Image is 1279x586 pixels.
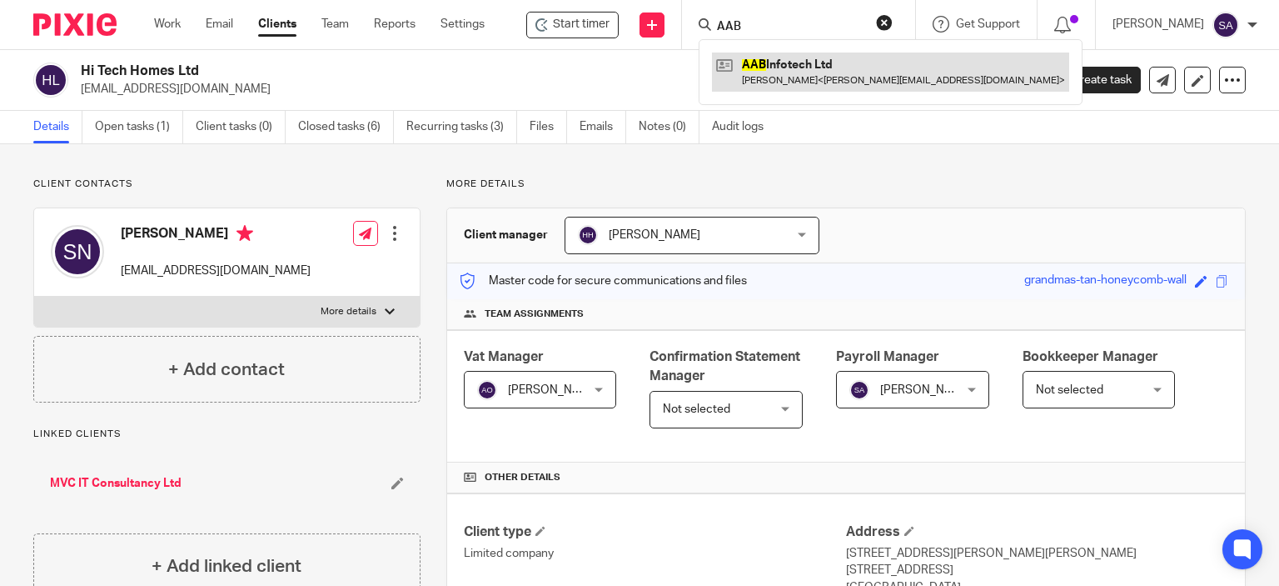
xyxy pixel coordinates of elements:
span: Not selected [1036,384,1103,396]
a: Audit logs [712,111,776,143]
p: Limited company [464,545,846,562]
span: Team assignments [485,308,584,321]
p: More details [446,178,1246,191]
img: svg%3E [849,380,869,400]
span: Get Support [956,18,1020,30]
img: svg%3E [578,225,598,245]
a: MVC IT Consultancy Ltd [50,475,182,492]
p: Linked clients [33,428,421,441]
span: Other details [485,471,560,484]
img: svg%3E [1212,12,1239,38]
i: Primary [236,225,253,242]
h4: + Add contact [168,357,285,383]
span: [PERSON_NAME] [880,384,972,396]
p: Master code for secure communications and files [460,273,747,289]
a: Email [206,16,233,33]
a: Clients [258,16,296,33]
span: Vat Manager [464,350,544,363]
a: Team [321,16,349,33]
p: [EMAIL_ADDRESS][DOMAIN_NAME] [121,263,311,279]
p: [STREET_ADDRESS][PERSON_NAME][PERSON_NAME] [846,545,1228,562]
p: [PERSON_NAME] [1112,16,1204,33]
a: Work [154,16,181,33]
a: Details [33,111,82,143]
p: Client contacts [33,178,421,191]
h4: [PERSON_NAME] [121,225,311,246]
span: [PERSON_NAME] [609,229,700,241]
a: Reports [374,16,416,33]
span: [PERSON_NAME] [508,384,600,396]
img: svg%3E [51,225,104,278]
a: Closed tasks (6) [298,111,394,143]
span: Bookkeeper Manager [1023,350,1158,363]
h4: Client type [464,523,846,541]
p: [STREET_ADDRESS] [846,562,1228,578]
a: Files [530,111,567,143]
div: grandmas-tan-honeycomb-wall [1024,272,1187,291]
a: Client tasks (0) [196,111,286,143]
a: Create task [1044,67,1141,93]
span: Confirmation Statement Manager [649,350,800,383]
img: svg%3E [477,380,497,400]
img: svg%3E [33,63,68,98]
a: Notes (0) [639,111,699,143]
h2: Hi Tech Homes Ltd [81,63,832,80]
img: Pixie [33,13,117,36]
h4: + Add linked client [152,553,301,579]
span: Start timer [553,16,610,33]
a: Emails [580,111,626,143]
h3: Client manager [464,227,548,243]
h4: Address [846,523,1228,541]
span: Payroll Manager [836,350,939,363]
p: More details [321,305,376,318]
span: Not selected [663,403,730,415]
p: [EMAIL_ADDRESS][DOMAIN_NAME] [81,81,1019,98]
a: Recurring tasks (3) [406,111,517,143]
input: Search [715,20,865,35]
button: Clear [876,14,893,31]
a: Open tasks (1) [95,111,183,143]
div: Hi Tech Homes Ltd [526,12,619,38]
a: Settings [440,16,485,33]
